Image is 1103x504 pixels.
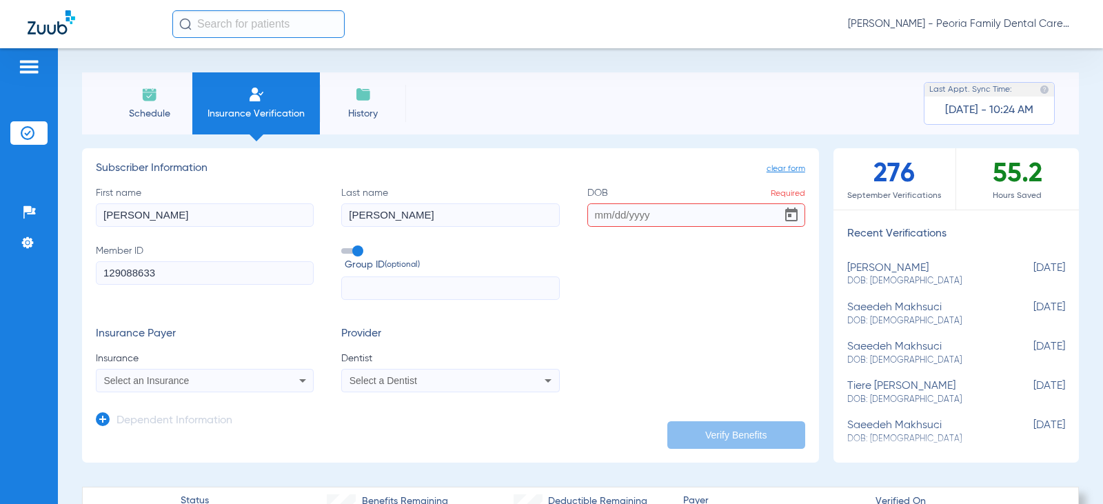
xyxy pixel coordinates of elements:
span: Select a Dentist [350,375,417,386]
span: [DATE] [996,301,1065,327]
label: DOB [587,186,805,227]
div: saeedeh makhsuci [847,419,996,445]
span: DOB: [DEMOGRAPHIC_DATA] [847,354,996,367]
div: tiere [PERSON_NAME] [847,380,996,405]
span: DOB: [DEMOGRAPHIC_DATA] [847,433,996,445]
img: hamburger-icon [18,59,40,75]
h3: Insurance Payer [96,327,314,341]
input: Last name [341,203,559,227]
span: [DATE] [996,341,1065,366]
div: saeedeh makhsuci [847,301,996,327]
h3: Dependent Information [117,414,232,428]
span: Schedule [117,107,182,121]
button: Open calendar [778,201,805,229]
span: Dentist [341,352,559,365]
small: (optional) [385,258,420,272]
input: DOBRequiredOpen calendar [587,203,805,227]
img: last sync help info [1040,85,1049,94]
span: Insurance [96,352,314,365]
img: Zuub Logo [28,10,75,34]
span: History [330,107,396,121]
div: 276 [833,148,956,210]
span: [DATE] [996,262,1065,288]
div: saeedeh makhsuci [847,341,996,366]
span: Insurance Verification [203,107,310,121]
span: September Verifications [833,189,955,203]
span: Select an Insurance [104,375,190,386]
span: clear form [767,162,805,176]
div: 55.2 [956,148,1079,210]
img: Schedule [141,86,158,103]
span: [DATE] - 10:24 AM [945,103,1033,117]
img: Manual Insurance Verification [248,86,265,103]
span: Last Appt. Sync Time: [929,83,1012,97]
span: Hours Saved [956,189,1079,203]
button: Verify Benefits [667,421,805,449]
span: Required [771,190,805,198]
input: Search for patients [172,10,345,38]
label: Last name [341,186,559,227]
span: [DATE] [996,380,1065,405]
span: DOB: [DEMOGRAPHIC_DATA] [847,315,996,327]
label: First name [96,186,314,227]
h3: Subscriber Information [96,162,805,176]
h3: Provider [341,327,559,341]
span: Group ID [345,258,559,272]
input: Member ID [96,261,314,285]
h3: Recent Verifications [833,228,1079,241]
img: Search Icon [179,18,192,30]
span: [DATE] [996,419,1065,445]
input: First name [96,203,314,227]
span: DOB: [DEMOGRAPHIC_DATA] [847,394,996,406]
span: [PERSON_NAME] - Peoria Family Dental Care [848,17,1075,31]
span: DOB: [DEMOGRAPHIC_DATA] [847,275,996,288]
img: History [355,86,372,103]
label: Member ID [96,244,314,301]
div: [PERSON_NAME] [847,262,996,288]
